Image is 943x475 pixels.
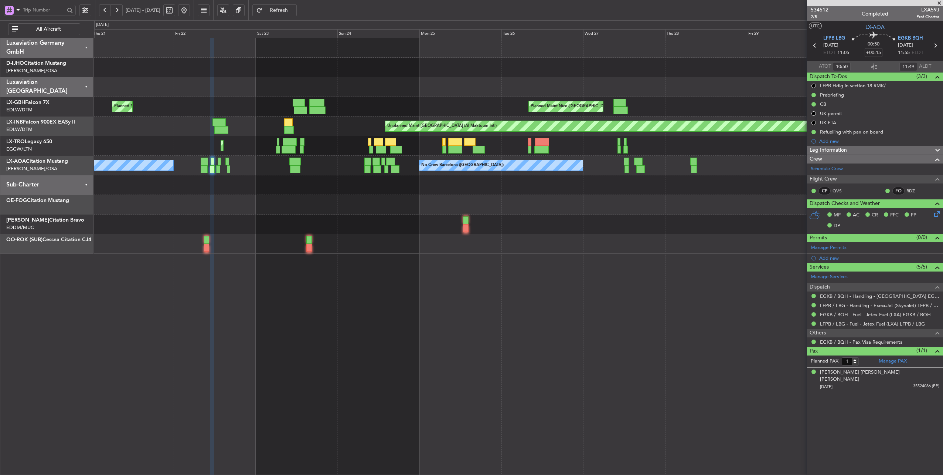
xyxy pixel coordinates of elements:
[820,101,826,107] div: CB
[421,160,504,171] div: No Crew Barcelona ([GEOGRAPHIC_DATA])
[6,100,25,105] span: LX-GBH
[811,6,828,14] span: 534512
[819,63,831,70] span: ATOT
[811,14,828,20] span: 2/5
[811,358,838,365] label: Planned PAX
[223,140,339,151] div: Planned Maint [GEOGRAPHIC_DATA] ([GEOGRAPHIC_DATA])
[583,29,665,38] div: Wed 27
[820,293,939,299] a: EGKB / BQH - Handling - [GEOGRAPHIC_DATA] EGKB / [GEOGRAPHIC_DATA]
[913,383,939,390] span: 35524086 (PP)
[865,23,885,31] span: LX-AOA
[252,4,297,16] button: Refresh
[810,175,837,183] span: Flight Crew
[114,101,197,112] div: Planned Maint Nice ([GEOGRAPHIC_DATA])
[810,155,822,164] span: Crew
[820,369,939,383] div: [PERSON_NAME] [PERSON_NAME] [PERSON_NAME]
[898,42,913,49] span: [DATE]
[6,126,33,133] a: EDLW/DTM
[419,29,501,38] div: Mon 25
[872,212,878,219] span: CR
[810,146,847,155] span: Leg Information
[6,159,26,164] span: LX-AOA
[747,29,829,38] div: Fri 29
[6,61,66,66] a: D-IJHOCitation Mustang
[916,14,939,20] span: Pref Charter
[906,188,923,194] a: RDZ
[20,27,78,32] span: All Aircraft
[916,73,927,80] span: (3/3)
[868,41,879,48] span: 00:50
[820,82,886,89] div: LFPB Hdlg in section 18 RMK/
[6,165,57,172] a: [PERSON_NAME]/QSA
[6,100,50,105] a: LX-GBHFalcon 7X
[809,23,822,29] button: UTC
[6,119,23,125] span: LX-INB
[6,218,49,223] span: [PERSON_NAME]
[820,321,925,327] a: LFPB / LBG - Fuel - Jetex Fuel (LXA) LFPB / LBG
[818,187,831,195] div: CP
[820,119,836,126] div: UK ETA
[810,263,829,272] span: Services
[531,101,613,112] div: Planned Maint Nice ([GEOGRAPHIC_DATA])
[6,119,75,125] a: LX-INBFalcon 900EX EASy II
[811,244,847,252] a: Manage Permits
[820,129,883,135] div: Refuelling with pax on board
[898,35,923,42] span: EGKB BQH
[501,29,583,38] div: Tue 26
[833,188,849,194] a: QVS
[810,329,826,337] span: Others
[23,4,65,16] input: Trip Number
[96,22,109,28] div: [DATE]
[916,233,927,241] span: (0/0)
[819,138,939,144] div: Add new
[6,139,25,144] span: LX-TRO
[820,110,842,117] div: UK permit
[811,165,843,173] a: Schedule Crew
[665,29,747,38] div: Thu 28
[916,263,927,271] span: (5/5)
[6,107,33,113] a: EDLW/DTM
[820,311,931,318] a: EGKB / BQH - Fuel - Jetex Fuel (LXA) EGKB / BQH
[92,29,174,38] div: Thu 21
[899,62,917,71] input: --:--
[834,212,841,219] span: MF
[810,283,830,292] span: Dispatch
[6,146,32,152] a: EGGW/LTN
[6,67,57,74] a: [PERSON_NAME]/QSA
[892,187,905,195] div: FO
[174,29,256,38] div: Fri 22
[810,234,827,242] span: Permits
[833,62,851,71] input: --:--
[919,63,931,70] span: ALDT
[6,224,34,231] a: EDDM/MUC
[823,49,835,57] span: ETOT
[6,61,24,66] span: D-IJHO
[820,384,833,390] span: [DATE]
[6,237,91,242] a: OO-ROK (SUB)Cessna Citation CJ4
[823,42,838,49] span: [DATE]
[911,212,916,219] span: FP
[916,347,927,354] span: (1/1)
[264,8,294,13] span: Refresh
[6,198,27,203] span: OE-FOG
[256,29,338,38] div: Sat 23
[810,347,818,356] span: Pax
[879,358,907,365] a: Manage PAX
[890,212,899,219] span: FFC
[6,198,69,203] a: OE-FOGCitation Mustang
[6,139,52,144] a: LX-TROLegacy 650
[916,6,939,14] span: LXA59J
[820,339,902,345] a: EGKB / BQH - Pax Visa Requirements
[837,49,849,57] span: 11:05
[819,255,939,261] div: Add new
[126,7,160,14] span: [DATE] - [DATE]
[862,10,888,18] div: Completed
[823,35,845,42] span: LFPB LBG
[810,73,847,81] span: Dispatch To-Dos
[6,237,42,242] span: OO-ROK (SUB)
[810,199,880,208] span: Dispatch Checks and Weather
[898,49,910,57] span: 11:55
[337,29,419,38] div: Sun 24
[853,212,859,219] span: AC
[912,49,923,57] span: ELDT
